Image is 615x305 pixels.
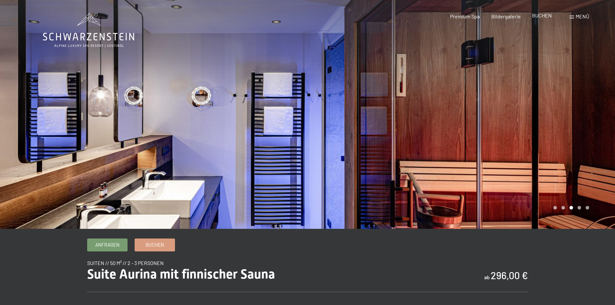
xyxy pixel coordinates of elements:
a: Premium Spa [450,13,480,19]
a: Buchen [135,239,175,251]
a: Bildergalerie [491,13,521,19]
span: Anfragen [95,241,119,248]
span: Buchen [146,241,164,248]
a: BUCHEN [532,12,552,18]
span: Suiten // 50 m² // 2 - 3 Personen [87,260,164,266]
span: Menü [576,13,589,19]
span: ab [484,274,490,280]
span: Suite Aurina mit finnischer Sauna [87,267,275,282]
b: 296,00 € [491,269,528,281]
a: Anfragen [87,239,127,251]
